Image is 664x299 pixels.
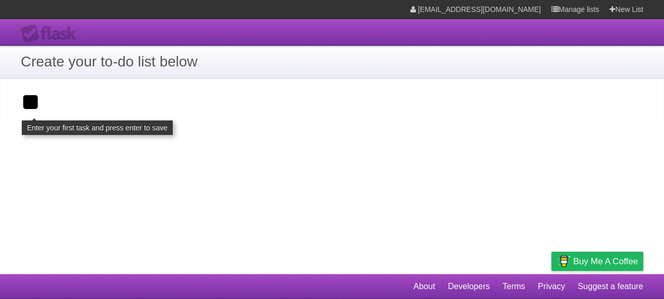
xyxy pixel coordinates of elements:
a: Privacy [538,277,565,296]
div: Flask [21,24,83,43]
a: About [413,277,435,296]
span: Buy me a coffee [573,252,638,270]
a: Terms [503,277,525,296]
h1: Create your to-do list below [21,51,643,73]
a: Developers [448,277,490,296]
a: Buy me a coffee [551,252,643,271]
img: Buy me a coffee [557,252,571,270]
a: Suggest a feature [578,277,643,296]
